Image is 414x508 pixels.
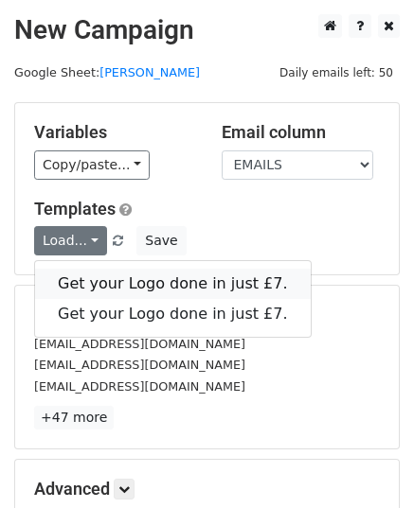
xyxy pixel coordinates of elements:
small: [EMAIL_ADDRESS][DOMAIN_NAME] [34,337,245,351]
a: Get your Logo done in just £7. [35,299,311,329]
a: Get your Logo done in just £7. [35,269,311,299]
h5: Advanced [34,479,380,499]
a: Load... [34,226,107,255]
small: [EMAIL_ADDRESS][DOMAIN_NAME] [34,379,245,394]
span: Daily emails left: 50 [273,62,400,83]
a: [PERSON_NAME] [99,65,200,79]
h5: Variables [34,122,193,143]
small: Google Sheet: [14,65,200,79]
a: Templates [34,199,116,219]
a: Daily emails left: 50 [273,65,400,79]
small: [EMAIL_ADDRESS][DOMAIN_NAME] [34,358,245,372]
button: Save [136,226,186,255]
h5: Email column [222,122,381,143]
a: +47 more [34,406,114,429]
iframe: Chat Widget [319,417,414,508]
h2: New Campaign [14,14,400,46]
a: Copy/paste... [34,150,150,180]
